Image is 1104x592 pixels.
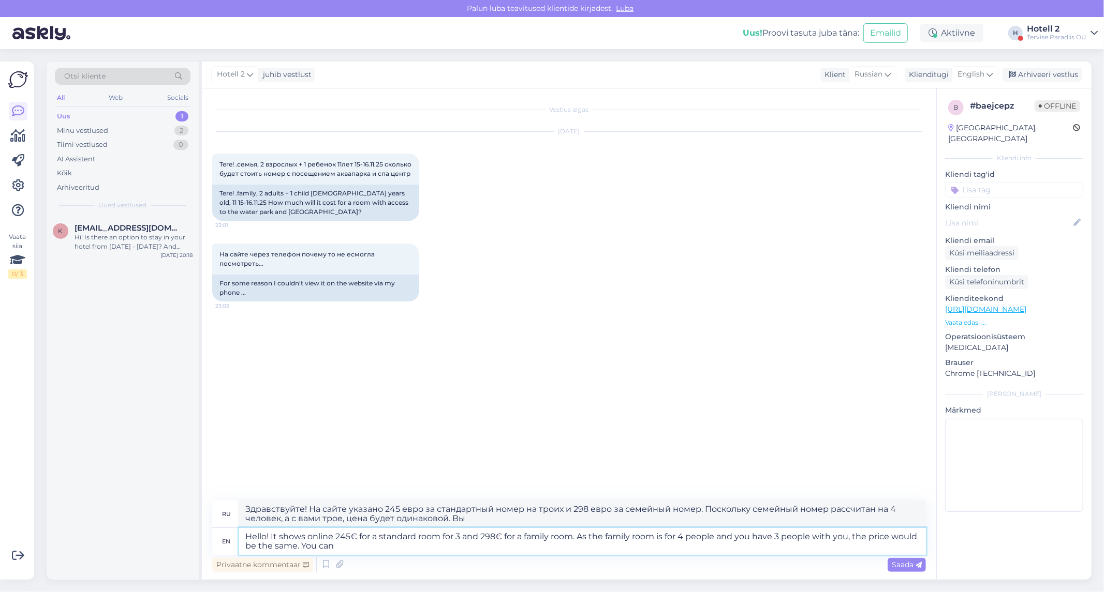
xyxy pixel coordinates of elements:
[945,246,1019,260] div: Küsi meiliaadressi
[212,275,419,301] div: For some reason I couldn't view it on the website via my phone ...
[945,318,1083,327] p: Vaata edasi ...
[55,91,67,104] div: All
[57,126,108,136] div: Minu vestlused
[107,91,125,104] div: Web
[905,69,949,80] div: Klienditugi
[743,27,859,39] div: Proovi tasuta juba täna:
[946,217,1071,229] input: Lisa nimi
[820,69,846,80] div: Klient
[160,251,193,259] div: [DATE] 20:18
[219,160,413,177] span: Tere! .cемья, 2 взрослых + 1 ребенок 11лет 15-16.11.25 сколько будет стоить номер с посещением ак...
[217,69,245,80] span: Hotell 2
[1003,68,1082,82] div: Arhiveeri vestlus
[945,342,1083,353] p: [MEDICAL_DATA]
[945,182,1083,198] input: Lisa tag
[1027,25,1086,33] div: Hotell 2
[948,123,1073,144] div: [GEOGRAPHIC_DATA], [GEOGRAPHIC_DATA]
[64,71,106,82] span: Otsi kliente
[57,168,72,178] div: Kõik
[945,389,1083,399] div: [PERSON_NAME]
[1035,100,1080,112] span: Offline
[8,269,27,279] div: 0 / 3
[613,4,637,13] span: Luba
[958,69,984,80] span: English
[75,223,182,233] span: k.stromane@gmail.com
[920,24,983,42] div: Aktiivne
[239,528,926,555] textarea: Hello! It shows online 245€ for a standard room for 3 and 298€ for a family room. As the family r...
[259,69,312,80] div: juhib vestlust
[165,91,190,104] div: Socials
[239,500,926,527] textarea: Здравствуйте! На сайте указано 245 евро за стандартный номер на троих и 298 евро за семейный номе...
[945,275,1028,289] div: Küsi telefoninumbrit
[215,302,254,310] span: 23:03
[945,235,1083,246] p: Kliendi email
[1008,26,1023,40] div: H
[57,183,99,193] div: Arhiveeritud
[212,558,313,572] div: Privaatne kommentaar
[57,140,108,150] div: Tiimi vestlused
[863,23,908,43] button: Emailid
[945,405,1083,416] p: Märkmed
[219,250,376,267] span: На сайте через телефон почему то не есмогла посмотреть...
[215,221,254,229] span: 23:01
[212,127,926,136] div: [DATE]
[1027,25,1098,41] a: Hotell 2Tervise Paradiis OÜ
[223,533,231,550] div: en
[212,105,926,114] div: Vestlus algas
[58,227,63,235] span: k
[222,505,231,523] div: ru
[99,201,147,210] span: Uued vestlused
[945,154,1083,163] div: Kliendi info
[8,232,27,279] div: Vaata siia
[75,233,193,251] div: Hi! Is there an option to stay in your hotel from [DATE] - [DATE]? And what would be the price? 2...
[954,103,959,111] span: b
[1027,33,1086,41] div: Tervise Paradiis OÜ
[57,154,95,164] div: AI Assistent
[174,126,188,136] div: 2
[743,28,762,38] b: Uus!
[945,357,1083,368] p: Brauser
[945,368,1083,379] p: Chrome [TECHNICAL_ID]
[945,264,1083,275] p: Kliendi telefon
[57,111,70,122] div: Uus
[892,560,922,569] span: Saada
[173,140,188,150] div: 0
[945,293,1083,304] p: Klienditeekond
[175,111,188,122] div: 1
[970,100,1035,112] div: # baejcepz
[212,185,419,221] div: Tere! .family, 2 adults + 1 child [DEMOGRAPHIC_DATA] years old, 11 15-16.11.25 How much will it c...
[8,70,28,89] img: Askly Logo
[945,202,1083,212] p: Kliendi nimi
[855,69,882,80] span: Russian
[945,305,1026,314] a: [URL][DOMAIN_NAME]
[945,331,1083,342] p: Operatsioonisüsteem
[945,169,1083,180] p: Kliendi tag'id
